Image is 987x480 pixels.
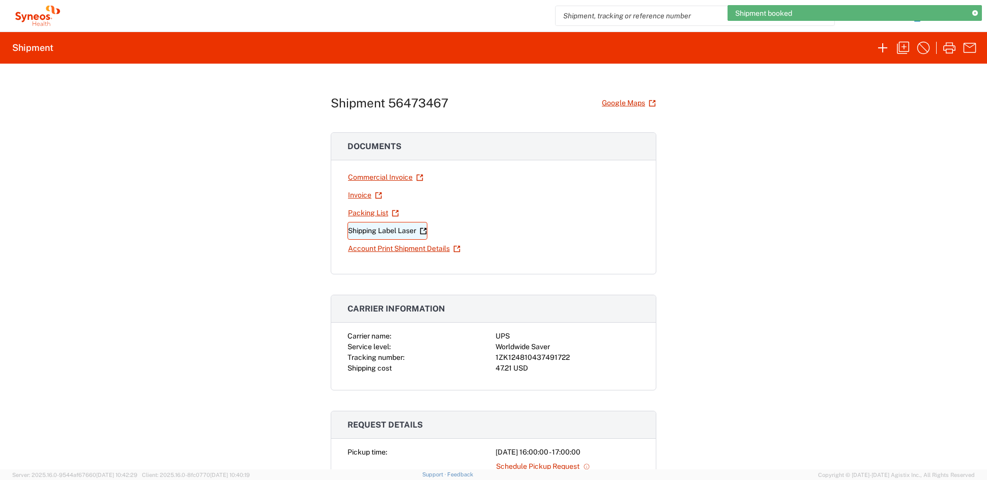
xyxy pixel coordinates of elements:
input: Shipment, tracking or reference number [556,6,819,25]
span: Documents [347,142,401,151]
div: 1ZK124810437491722 [496,352,640,363]
div: 47.21 USD [496,363,640,374]
a: Feedback [447,471,473,477]
a: Google Maps [601,94,656,112]
a: Commercial Invoice [347,168,424,186]
span: Copyright © [DATE]-[DATE] Agistix Inc., All Rights Reserved [818,470,975,479]
span: Request details [347,420,423,430]
a: Shipping Label Laser [347,222,427,240]
span: Tracking number: [347,353,404,361]
h2: Shipment [12,42,53,54]
span: [DATE] 10:40:19 [210,472,250,478]
span: Client: 2025.16.0-8fc0770 [142,472,250,478]
span: Service level: [347,343,391,351]
h1: Shipment 56473467 [331,96,448,110]
a: Account Print Shipment Details [347,240,461,258]
a: Packing List [347,204,399,222]
div: Worldwide Saver [496,342,640,352]
span: Shipping cost [347,364,392,372]
div: UPS [496,331,640,342]
span: Server: 2025.16.0-9544af67660 [12,472,137,478]
span: Shipment booked [735,9,792,18]
span: Carrier information [347,304,445,314]
a: Invoice [347,186,383,204]
span: Pickup time: [347,448,387,456]
a: Schedule Pickup Request [496,458,591,475]
a: Support [422,471,448,477]
span: [DATE] 10:42:29 [96,472,137,478]
div: [DATE] 16:00:00 - 17:00:00 [496,447,640,458]
span: Carrier name: [347,332,391,340]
